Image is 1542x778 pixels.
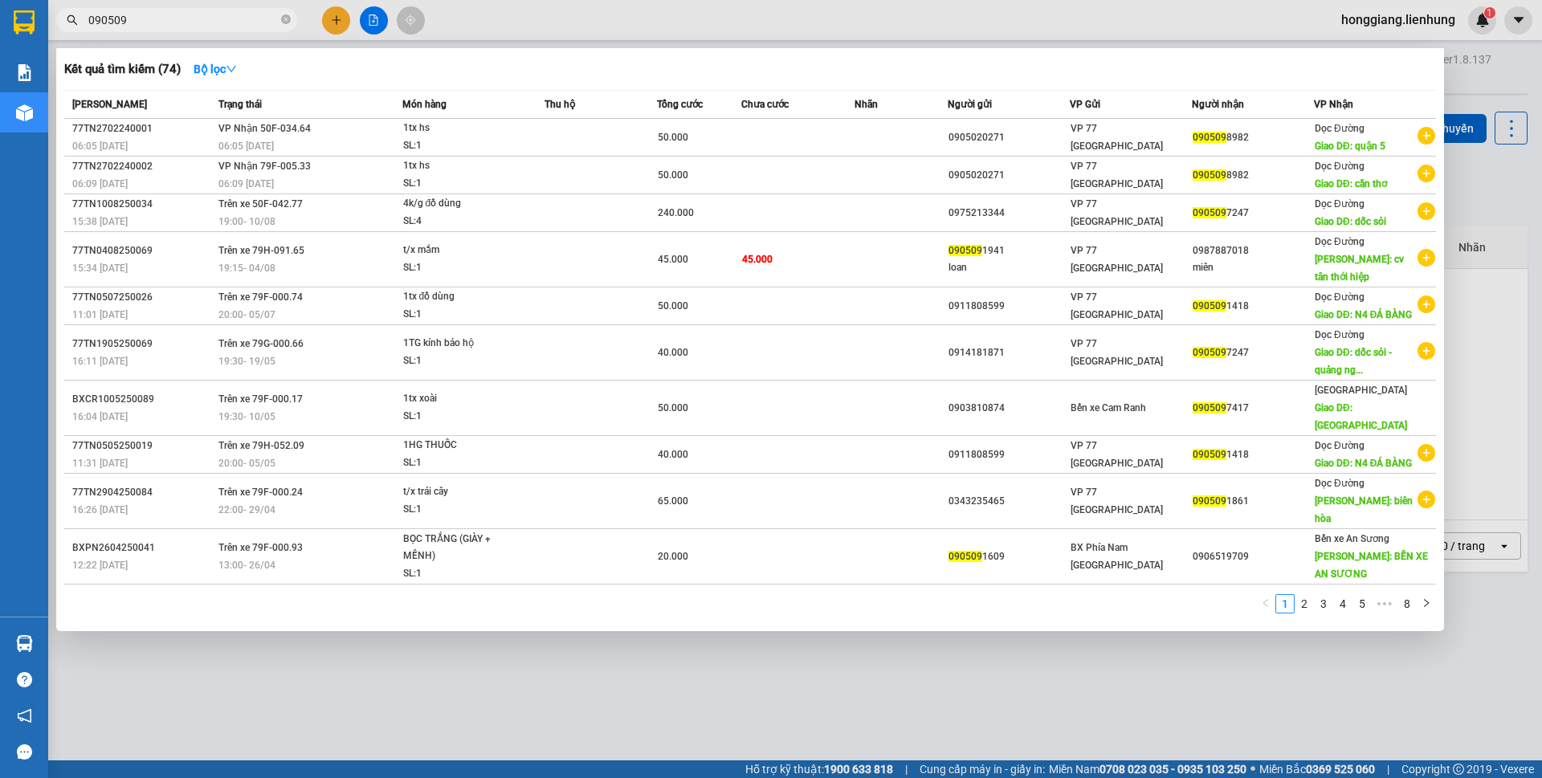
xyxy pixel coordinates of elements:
[218,141,274,152] span: 06:05 [DATE]
[948,548,1069,565] div: 1609
[658,495,688,507] span: 65.000
[17,744,32,760] span: message
[16,64,33,81] img: solution-icon
[72,560,128,571] span: 12:22 [DATE]
[948,400,1069,417] div: 0903810874
[545,99,575,110] span: Thu hộ
[1193,400,1313,417] div: 7417
[218,216,275,227] span: 19:00 - 10/08
[72,242,214,259] div: 77TN0408250069
[948,259,1069,276] div: loan
[1193,344,1313,361] div: 7247
[1261,598,1271,608] span: left
[403,483,524,501] div: t/x trái cây
[218,440,304,451] span: Trên xe 79H-052.09
[403,175,524,193] div: SL: 1
[658,207,694,218] span: 240.000
[64,61,181,78] h3: Kết quả tìm kiếm ( 74 )
[218,198,303,210] span: Trên xe 50F-042.77
[1193,347,1226,358] span: 090509
[1070,99,1100,110] span: VP Gửi
[1418,491,1435,508] span: plus-circle
[658,347,688,358] span: 40.000
[14,10,35,35] img: logo-vxr
[403,335,524,352] div: 1TG kính bảo hộ
[403,306,524,324] div: SL: 1
[948,167,1069,184] div: 0905020271
[1193,242,1313,259] div: 0987887018
[1333,594,1352,613] li: 4
[1315,385,1407,396] span: [GEOGRAPHIC_DATA]
[1398,595,1416,613] a: 8
[218,161,311,172] span: VP Nhận 79F-005.33
[72,120,214,137] div: 77TN2702240001
[194,63,237,75] strong: Bộ lọc
[948,99,992,110] span: Người gửi
[218,99,262,110] span: Trạng thái
[1295,595,1313,613] a: 2
[1315,329,1365,340] span: Dọc Đường
[181,56,250,82] button: Bộ lọcdown
[1193,495,1226,507] span: 090509
[218,504,275,515] span: 22:00 - 29/04
[1315,198,1365,210] span: Dọc Đường
[17,708,32,723] span: notification
[72,540,214,556] div: BXPN2604250041
[218,178,274,189] span: 06:09 [DATE]
[403,531,524,565] div: BỌC TRẮNG (GIÀY + MỀNH)
[17,672,32,687] span: question-circle
[218,411,275,422] span: 19:30 - 10/05
[218,309,275,320] span: 20:00 - 05/07
[403,213,524,230] div: SL: 4
[1295,594,1314,613] li: 2
[1193,493,1313,510] div: 1861
[1418,202,1435,220] span: plus-circle
[1418,249,1435,267] span: plus-circle
[226,63,237,75] span: down
[72,263,128,274] span: 15:34 [DATE]
[657,99,703,110] span: Tổng cước
[1418,342,1435,360] span: plus-circle
[1315,440,1365,451] span: Dọc Đường
[1315,495,1413,524] span: [PERSON_NAME]: biên hòa
[1397,594,1417,613] li: 8
[1418,165,1435,182] span: plus-circle
[1315,236,1365,247] span: Dọc Đường
[403,137,524,155] div: SL: 1
[403,157,524,175] div: 1tx hs
[658,132,688,143] span: 50.000
[1193,207,1226,218] span: 090509
[855,99,878,110] span: Nhãn
[218,123,311,134] span: VP Nhận 50F-034.64
[1418,295,1435,313] span: plus-circle
[1315,458,1412,469] span: Giao DĐ: N4 ĐÁ BÀNG
[16,635,33,652] img: warehouse-icon
[1315,551,1428,580] span: [PERSON_NAME]: BẾN XE AN SƯƠNG
[1422,598,1431,608] span: right
[218,356,275,367] span: 19:30 - 19/05
[1193,259,1313,276] div: miên
[1193,132,1226,143] span: 090509
[948,551,982,562] span: 090509
[1193,129,1313,146] div: 8982
[742,254,773,265] span: 45.000
[403,352,524,370] div: SL: 1
[1314,99,1353,110] span: VP Nhận
[1193,169,1226,181] span: 090509
[1276,595,1294,613] a: 1
[1334,595,1352,613] a: 4
[1193,548,1313,565] div: 0906519709
[72,196,214,213] div: 77TN1008250034
[218,291,303,303] span: Trên xe 79F-000.74
[1071,542,1163,571] span: BX Phía Nam [GEOGRAPHIC_DATA]
[1372,594,1397,613] li: Next 5 Pages
[72,216,128,227] span: 15:38 [DATE]
[72,458,128,469] span: 11:31 [DATE]
[72,438,214,454] div: 77TN0505250019
[658,300,688,312] span: 50.000
[218,560,275,571] span: 13:00 - 26/04
[1193,446,1313,463] div: 1418
[403,501,524,519] div: SL: 1
[403,242,524,259] div: t/x mắm
[1315,216,1386,227] span: Giao DĐ: dốc sỏi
